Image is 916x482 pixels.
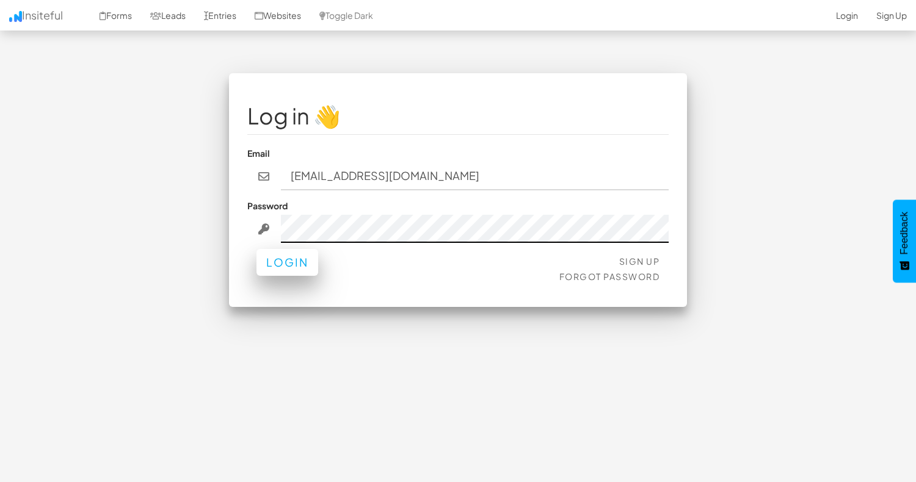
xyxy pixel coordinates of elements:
a: Forgot Password [559,271,660,282]
label: Password [247,200,288,212]
button: Login [256,249,318,276]
span: Feedback [899,212,910,254]
img: icon.png [9,11,22,22]
h1: Log in 👋 [247,104,669,128]
a: Sign Up [619,256,660,267]
label: Email [247,147,270,159]
button: Feedback - Show survey [893,200,916,282]
input: john@doe.com [281,162,669,190]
